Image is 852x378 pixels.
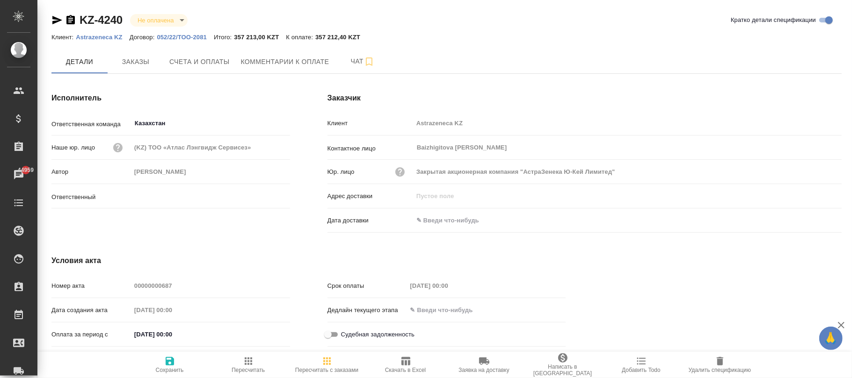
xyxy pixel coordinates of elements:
[51,306,131,315] p: Дата создания акта
[364,56,375,67] svg: Подписаться
[131,279,290,292] input: Пустое поле
[407,303,489,317] input: ✎ Введи что-нибудь
[328,119,413,128] p: Клиент
[51,281,131,291] p: Номер акта
[328,216,413,225] p: Дата доставки
[241,56,329,68] span: Комментарии к оплате
[51,93,290,104] h4: Исполнитель
[51,167,131,177] p: Автор
[51,14,63,26] button: Скопировать ссылку для ЯМессенджера
[407,279,489,292] input: Пустое поле
[413,214,495,227] input: ✎ Введи что-нибудь
[328,192,413,201] p: Адрес доставки
[113,56,158,68] span: Заказы
[135,16,176,24] button: Не оплачена
[341,330,415,339] span: Судебная задолженность
[315,34,367,41] p: 357 212,40 KZT
[819,327,843,350] button: 🙏
[51,255,566,266] h4: Условия акта
[529,364,597,377] span: Написать в [GEOGRAPHIC_DATA]
[12,165,39,175] span: 44959
[234,34,286,41] p: 357 213,00 KZT
[285,195,287,197] button: Open
[823,328,839,348] span: 🙏
[130,34,157,41] p: Договор:
[209,352,288,378] button: Пересчитать
[295,367,358,373] span: Пересчитать с заказами
[328,306,407,315] p: Дедлайн текущего этапа
[131,352,209,378] button: Сохранить
[2,163,35,186] a: 44959
[130,14,188,27] div: Не оплачена
[285,122,287,124] button: Open
[602,352,681,378] button: Добавить Todo
[413,189,842,203] input: Пустое поле
[57,56,102,68] span: Детали
[288,352,366,378] button: Пересчитать с заказами
[286,34,315,41] p: К оплате:
[445,352,524,378] button: Заявка на доставку
[214,34,234,41] p: Итого:
[51,120,131,129] p: Ответственная команда
[232,367,265,373] span: Пересчитать
[76,34,130,41] p: Astrazeneca KZ
[731,15,816,25] span: Кратко детали спецификации
[131,165,290,178] input: Пустое поле
[157,33,214,41] a: 052/22/ТОО-2081
[328,93,842,104] h4: Заказчик
[328,144,413,153] p: Контактное лицо
[51,193,131,202] p: Ответственный
[65,14,76,26] button: Скопировать ссылку
[385,367,426,373] span: Скачать в Excel
[689,367,751,373] span: Удалить спецификацию
[131,303,213,317] input: Пустое поле
[366,352,445,378] button: Скачать в Excel
[51,330,131,339] p: Оплата за период с
[51,143,95,152] p: Наше юр. лицо
[131,328,213,341] input: ✎ Введи что-нибудь
[169,56,230,68] span: Счета и оплаты
[413,165,842,178] input: Пустое поле
[156,367,184,373] span: Сохранить
[328,167,355,177] p: Юр. лицо
[413,116,842,130] input: Пустое поле
[622,367,660,373] span: Добавить Todo
[524,352,602,378] button: Написать в [GEOGRAPHIC_DATA]
[328,281,407,291] p: Срок оплаты
[459,367,509,373] span: Заявка на доставку
[131,141,290,154] input: Пустое поле
[80,14,123,26] a: KZ-4240
[76,33,130,41] a: Astrazeneca KZ
[51,34,76,41] p: Клиент:
[157,34,214,41] p: 052/22/ТОО-2081
[681,352,759,378] button: Удалить спецификацию
[340,56,385,67] span: Чат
